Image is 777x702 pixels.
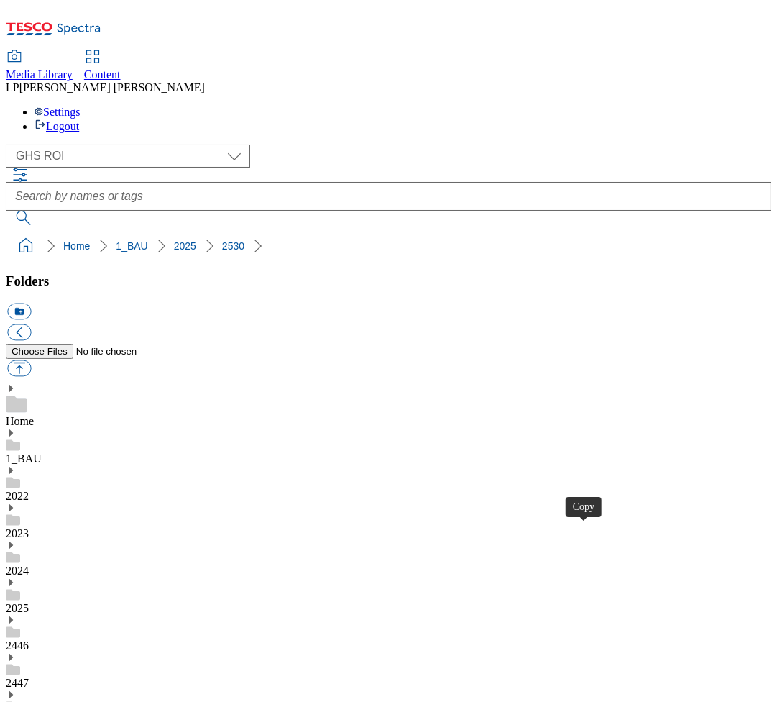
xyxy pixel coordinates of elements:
nav: breadcrumb [6,232,771,260]
a: Logout [35,120,79,132]
span: Media Library [6,68,73,81]
a: 2025 [6,602,29,614]
span: LP [6,81,19,94]
a: 2447 [6,677,29,689]
a: 2023 [6,527,29,539]
a: 2446 [6,639,29,652]
a: Home [63,240,90,252]
span: [PERSON_NAME] [PERSON_NAME] [19,81,205,94]
a: Home [6,415,34,427]
a: 2530 [222,240,244,252]
a: Media Library [6,51,73,81]
h3: Folders [6,273,771,289]
a: 2024 [6,565,29,577]
a: 1_BAU [116,240,147,252]
input: Search by names or tags [6,182,771,211]
span: Content [84,68,121,81]
a: 1_BAU [6,452,42,465]
a: home [14,234,37,257]
a: Settings [35,106,81,118]
a: 2025 [174,240,196,252]
a: Content [84,51,121,81]
a: 2022 [6,490,29,502]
